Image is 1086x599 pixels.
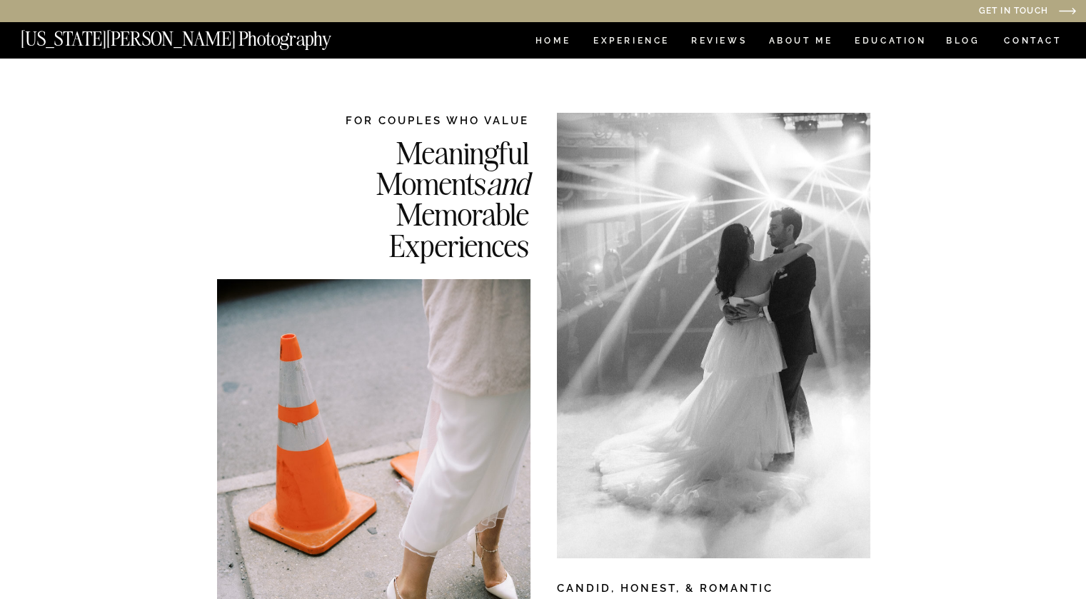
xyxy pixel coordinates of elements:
h2: FOR COUPLES WHO VALUE [303,113,529,128]
a: BLOG [946,36,980,49]
a: [US_STATE][PERSON_NAME] Photography [21,29,379,41]
a: REVIEWS [691,36,745,49]
a: CONTACT [1003,33,1062,49]
i: and [486,163,529,203]
h2: Meaningful Moments Memorable Experiences [303,137,529,259]
a: ABOUT ME [768,36,833,49]
a: Experience [593,36,668,49]
a: EDUCATION [853,36,928,49]
a: Get in Touch [833,6,1048,17]
a: HOME [533,36,573,49]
